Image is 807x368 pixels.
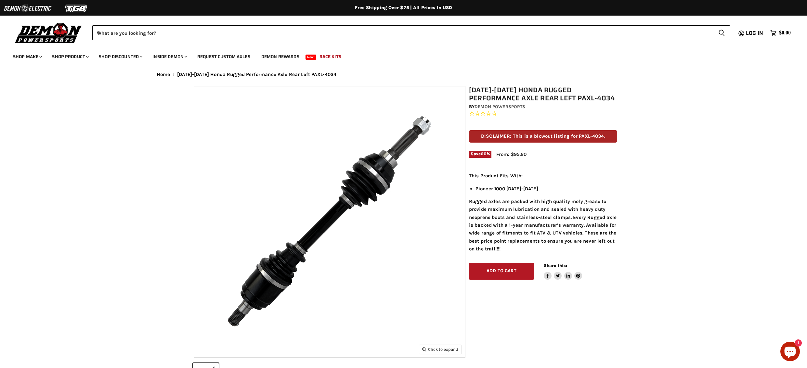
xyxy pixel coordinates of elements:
a: Shop Make [8,50,46,63]
li: Pioneer 1000 [DATE]-[DATE] [475,185,617,193]
a: Log in [743,30,767,36]
a: Race Kits [315,50,346,63]
a: Shop Product [47,50,93,63]
div: Free Shipping Over $75 | All Prices In USD [144,5,664,11]
nav: Breadcrumbs [144,72,664,77]
a: $0.00 [767,28,794,38]
span: $0.00 [779,30,791,36]
img: Demon Powersports [13,21,84,44]
span: Log in [746,29,763,37]
a: Demon Powersports [475,104,525,109]
input: When autocomplete results are available use up and down arrows to review and enter to select [92,25,713,40]
span: 60 [481,151,486,156]
span: From: $95.60 [496,151,527,157]
div: by [469,103,617,110]
h1: [DATE]-[DATE] Honda Rugged Performance Axle Rear Left PAXL-4034 [469,86,617,102]
div: Rugged axles are packed with high quality moly grease to provide maximum lubrication and sealed w... [469,172,617,253]
p: This Product Fits With: [469,172,617,180]
aside: Share this: [544,263,582,280]
img: Demon Electric Logo 2 [3,2,52,15]
span: Add to cart [487,268,516,273]
inbox-online-store-chat: Shopify online store chat [778,342,802,363]
button: Add to cart [469,263,534,280]
a: Home [157,72,170,77]
button: Search [713,25,730,40]
ul: Main menu [8,47,789,63]
span: Save % [469,151,491,158]
span: Rated 0.0 out of 5 stars 0 reviews [469,110,617,117]
img: 2016-2021 Honda Rugged Performance Axle Rear Left PAXL-4034 [194,86,465,357]
span: New! [306,55,317,60]
a: Demon Rewards [256,50,304,63]
img: TGB Logo 2 [52,2,101,15]
p: DISCLAIMER: This is a blowout listing for PAXL-4034. [469,130,617,142]
span: Click to expand [422,347,458,352]
a: Request Custom Axles [192,50,255,63]
a: Shop Discounted [94,50,146,63]
form: Product [92,25,730,40]
a: Inside Demon [148,50,191,63]
button: Click to expand [419,345,462,354]
span: [DATE]-[DATE] Honda Rugged Performance Axle Rear Left PAXL-4034 [177,72,336,77]
span: Share this: [544,263,567,268]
